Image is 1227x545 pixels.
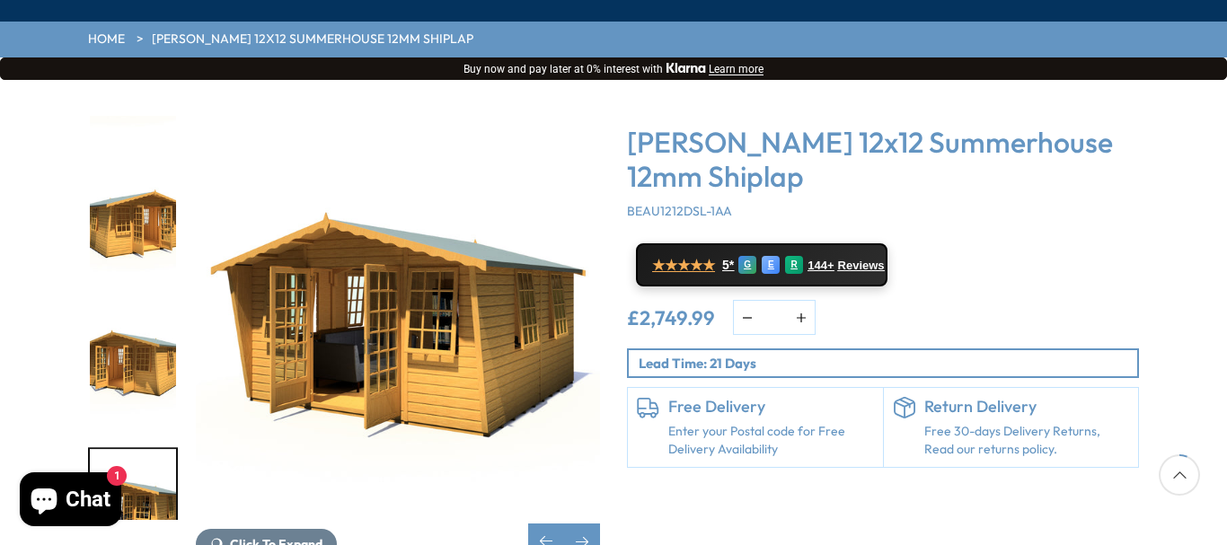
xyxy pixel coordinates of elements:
div: E [762,256,780,274]
a: [PERSON_NAME] 12x12 Summerhouse 12mm Shiplap [152,31,473,48]
h3: [PERSON_NAME] 12x12 Summerhouse 12mm Shiplap [627,125,1139,194]
ins: £2,749.99 [627,308,715,328]
img: Beaulieu12x12-030open_200x200.jpg [90,309,176,428]
span: ★★★★★ [652,257,715,274]
h6: Return Delivery [924,397,1130,417]
div: 18 / 25 [88,166,178,289]
img: Beaulieu12x12030lifestyle_200x200.jpg [90,28,176,147]
div: G [738,256,756,274]
div: 17 / 25 [88,26,178,149]
a: ★★★★★ 5* G E R 144+ Reviews [636,243,887,286]
span: BEAU1212DSL-1AA [627,203,732,219]
img: Beaulieu 12x12 Summerhouse 12mm Shiplap [196,116,600,520]
div: 19 / 25 [88,307,178,430]
p: Lead Time: 21 Days [639,354,1137,373]
a: HOME [88,31,125,48]
inbox-online-store-chat: Shopify online store chat [14,472,127,531]
span: Reviews [838,259,885,273]
img: Beaulieu12x12030open_200x200.jpg [90,168,176,287]
p: Free 30-days Delivery Returns, Read our returns policy. [924,423,1130,458]
div: R [785,256,803,274]
h6: Free Delivery [668,397,874,417]
a: Enter your Postal code for Free Delivery Availability [668,423,874,458]
span: 144+ [808,259,834,273]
